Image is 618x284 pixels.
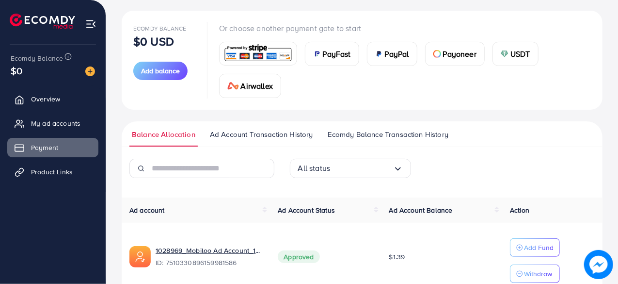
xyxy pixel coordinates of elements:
a: cardAirwallex [219,74,281,98]
span: Ecomdy Balance [11,53,63,63]
a: cardPayFast [305,42,359,66]
p: Add Fund [524,242,554,253]
span: Add balance [141,66,180,76]
a: My ad accounts [7,114,98,133]
img: ic-ads-acc.e4c84228.svg [129,246,151,267]
img: image [85,67,95,76]
img: menu [85,18,96,30]
span: Product Links [31,167,73,177]
span: Payment [31,143,58,152]
span: USDT [510,48,530,60]
span: Ad Account Balance [389,205,453,215]
span: My ad accounts [31,118,80,128]
span: Ad Account Status [278,205,335,215]
a: card [219,42,297,66]
span: Payoneer [443,48,476,60]
a: cardPayPal [367,42,417,66]
a: Product Links [7,162,98,182]
span: $1.39 [389,252,405,262]
img: card [313,50,321,58]
span: PayPal [385,48,409,60]
img: card [222,43,294,64]
img: card [227,82,239,90]
button: Add Fund [510,238,560,257]
img: logo [10,14,75,29]
span: $0 [11,64,22,78]
img: card [501,50,508,58]
span: Approved [278,251,319,263]
span: ID: 7510330896159981586 [156,258,262,267]
span: Balance Allocation [132,129,195,140]
p: $0 USD [133,35,174,47]
span: Ad Account Transaction History [210,129,313,140]
span: Ad account [129,205,165,215]
span: Action [510,205,529,215]
span: PayFast [323,48,351,60]
a: cardUSDT [492,42,539,66]
a: Payment [7,138,98,157]
p: Or choose another payment gate to start [219,22,591,34]
div: Search for option [290,159,411,178]
input: Search for option [330,161,393,176]
span: Airwallex [241,80,273,92]
img: card [375,50,383,58]
a: Overview [7,89,98,109]
span: Ecomdy Balance Transaction History [328,129,448,140]
div: <span class='underline'>1028969_Mobiloo Ad Account_1748635440820</span></br>7510330896159981586 [156,246,262,268]
a: 1028969_Mobiloo Ad Account_1748635440820 [156,246,262,255]
button: Add balance [133,62,188,80]
a: cardPayoneer [425,42,485,66]
span: Ecomdy Balance [133,24,186,33]
span: Overview [31,94,60,104]
img: image [584,250,613,279]
button: Withdraw [510,265,560,283]
span: All status [298,161,331,176]
img: card [433,50,441,58]
p: Withdraw [524,268,552,280]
